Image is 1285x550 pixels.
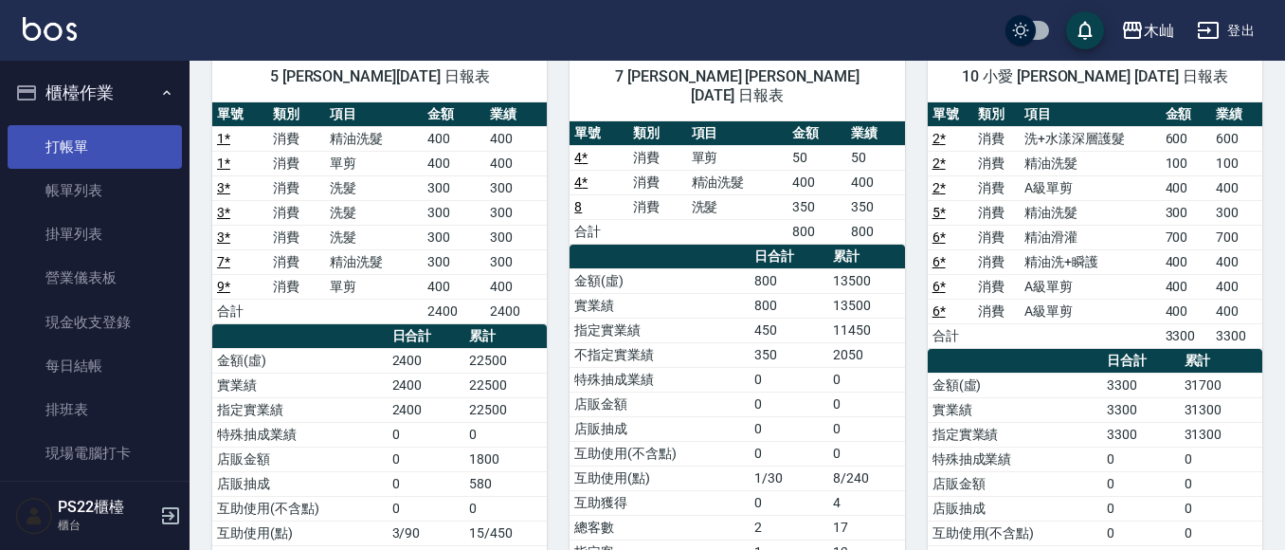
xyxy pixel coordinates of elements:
[325,225,423,249] td: 洗髮
[928,422,1103,447] td: 指定實業績
[1211,323,1262,348] td: 3300
[485,151,548,175] td: 400
[1144,19,1174,43] div: 木屾
[928,102,974,127] th: 單號
[1189,13,1262,48] button: 登出
[570,121,904,245] table: a dense table
[423,102,485,127] th: 金額
[1161,175,1212,200] td: 400
[1211,274,1262,299] td: 400
[570,342,750,367] td: 不指定實業績
[1020,200,1161,225] td: 精油洗髮
[268,126,324,151] td: 消費
[8,344,182,388] a: 每日結帳
[750,466,829,490] td: 1/30
[750,293,829,318] td: 800
[212,102,268,127] th: 單號
[928,323,974,348] td: 合計
[592,67,881,105] span: 7 [PERSON_NAME] [PERSON_NAME] [DATE] 日報表
[464,324,547,349] th: 累計
[846,194,905,219] td: 350
[388,422,464,447] td: 0
[828,490,904,515] td: 4
[950,67,1240,86] span: 10 小愛 [PERSON_NAME] [DATE] 日報表
[58,517,154,534] p: 櫃台
[973,249,1020,274] td: 消費
[423,175,485,200] td: 300
[268,249,324,274] td: 消費
[8,431,182,475] a: 現場電腦打卡
[628,121,687,146] th: 類別
[750,318,829,342] td: 450
[1102,521,1179,545] td: 0
[1020,102,1161,127] th: 項目
[325,102,423,127] th: 項目
[423,200,485,225] td: 300
[464,471,547,496] td: 580
[1102,349,1179,374] th: 日合計
[1211,299,1262,323] td: 400
[973,102,1020,127] th: 類別
[570,466,750,490] td: 互助使用(點)
[973,151,1020,175] td: 消費
[8,169,182,212] a: 帳單列表
[212,299,268,323] td: 合計
[1161,102,1212,127] th: 金額
[423,274,485,299] td: 400
[787,121,846,146] th: 金額
[973,274,1020,299] td: 消費
[570,293,750,318] td: 實業績
[787,170,846,194] td: 400
[1211,102,1262,127] th: 業績
[8,125,182,169] a: 打帳單
[58,498,154,517] h5: PS22櫃檯
[973,200,1020,225] td: 消費
[750,515,829,540] td: 2
[1180,349,1262,374] th: 累計
[928,521,1103,545] td: 互助使用(不含點)
[388,324,464,349] th: 日合計
[973,126,1020,151] td: 消費
[388,447,464,471] td: 0
[1180,422,1262,447] td: 31300
[1161,249,1212,274] td: 400
[485,225,548,249] td: 300
[1211,225,1262,249] td: 700
[325,175,423,200] td: 洗髮
[828,293,904,318] td: 13500
[828,367,904,392] td: 0
[8,301,182,344] a: 現金收支登錄
[750,367,829,392] td: 0
[1161,126,1212,151] td: 600
[325,249,423,274] td: 精油洗髮
[1180,496,1262,521] td: 0
[928,373,1103,397] td: 金額(虛)
[388,521,464,545] td: 3/90
[1102,471,1179,496] td: 0
[1211,175,1262,200] td: 400
[846,219,905,244] td: 800
[1180,521,1262,545] td: 0
[1020,274,1161,299] td: A級單剪
[485,200,548,225] td: 300
[235,67,524,86] span: 5 [PERSON_NAME][DATE] 日報表
[570,121,628,146] th: 單號
[268,200,324,225] td: 消費
[464,373,547,397] td: 22500
[846,170,905,194] td: 400
[464,348,547,373] td: 22500
[212,397,388,422] td: 指定實業績
[928,102,1262,349] table: a dense table
[212,348,388,373] td: 金額(虛)
[928,496,1103,521] td: 店販抽成
[212,496,388,521] td: 互助使用(不含點)
[325,274,423,299] td: 單剪
[485,175,548,200] td: 300
[268,151,324,175] td: 消費
[828,441,904,466] td: 0
[687,194,788,219] td: 洗髮
[423,299,485,323] td: 2400
[570,268,750,293] td: 金額(虛)
[8,256,182,300] a: 營業儀表板
[750,268,829,293] td: 800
